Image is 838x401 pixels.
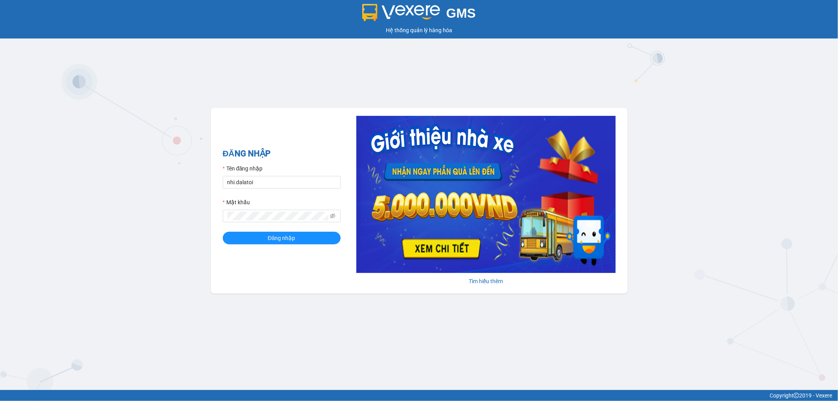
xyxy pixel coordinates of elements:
[356,116,616,273] img: banner-0
[223,232,341,244] button: Đăng nhập
[794,393,799,398] span: copyright
[223,176,341,189] input: Tên đăng nhập
[6,391,832,400] div: Copyright 2019 - Vexere
[362,4,440,21] img: logo 2
[227,212,329,220] input: Mật khẩu
[223,198,250,207] label: Mật khẩu
[446,6,476,20] span: GMS
[268,234,295,242] span: Đăng nhập
[2,26,836,35] div: Hệ thống quản lý hàng hóa
[330,213,336,219] span: eye-invisible
[223,164,263,173] label: Tên đăng nhập
[356,277,616,286] div: Tìm hiểu thêm
[223,147,341,160] h2: ĐĂNG NHẬP
[362,12,476,18] a: GMS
